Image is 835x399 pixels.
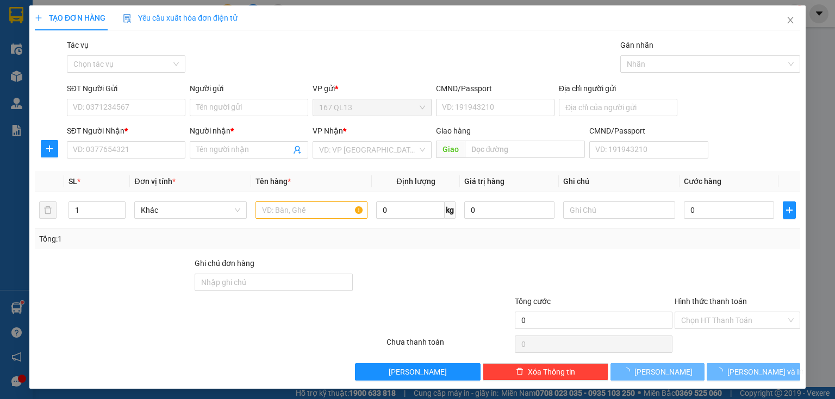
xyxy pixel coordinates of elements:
button: [PERSON_NAME] [354,363,480,381]
span: [PERSON_NAME] [389,366,447,378]
div: Người nhận [190,125,308,137]
div: VP gửi [313,83,431,94]
span: SL [68,177,77,186]
button: [PERSON_NAME] [610,363,705,381]
button: Close [775,5,806,36]
button: delete [39,201,57,219]
th: Ghi chú [559,171,680,192]
input: Địa chỉ của người gửi [559,99,677,116]
span: Giao hàng [435,126,470,135]
span: kg [445,201,456,219]
button: [PERSON_NAME] và In [707,363,801,381]
span: Giá trị hàng [464,177,504,186]
input: Dọc đường [464,141,585,158]
div: Tổng: 1 [39,233,323,245]
label: Hình thức thanh toán [675,297,747,306]
span: Yêu cầu xuất hóa đơn điện tử [123,14,238,22]
button: deleteXóa Thông tin [483,363,608,381]
button: plus [41,140,58,157]
div: Chưa thanh toán [385,336,513,355]
span: plus [41,144,58,153]
span: Khác [141,202,240,218]
label: Ghi chú đơn hàng [195,259,254,268]
span: Định lượng [396,177,435,186]
div: CMND/Passport [589,125,708,137]
span: delete [516,368,524,376]
span: loading [622,368,634,375]
input: Ghi chú đơn hàng [195,274,352,291]
input: Ghi Chú [563,201,675,219]
span: plus [35,14,42,22]
span: user-add [293,145,302,154]
span: Đơn vị tính [134,177,175,186]
span: Tổng cước [515,297,551,306]
span: close [786,16,795,24]
div: SĐT Người Gửi [67,83,185,94]
span: Xóa Thông tin [528,366,575,378]
span: Tên hàng [256,177,291,186]
div: CMND/Passport [435,83,554,94]
span: [PERSON_NAME] và In [727,366,803,378]
button: plus [783,201,796,219]
span: plus [783,206,795,214]
span: Giao [435,141,464,158]
div: Người gửi [190,83,308,94]
img: icon [123,14,132,23]
input: VD: Bàn, Ghế [256,201,367,219]
span: TẠO ĐƠN HÀNG [35,14,105,22]
span: [PERSON_NAME] [634,366,693,378]
span: VP Nhận [313,126,343,135]
label: Tác vụ [67,41,89,49]
label: Gán nhãn [620,41,653,49]
span: loading [715,368,727,375]
span: Cước hàng [684,177,721,186]
span: 167 QL13 [319,99,425,116]
div: SĐT Người Nhận [67,125,185,137]
input: 0 [464,201,554,219]
div: Địa chỉ người gửi [559,83,677,94]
